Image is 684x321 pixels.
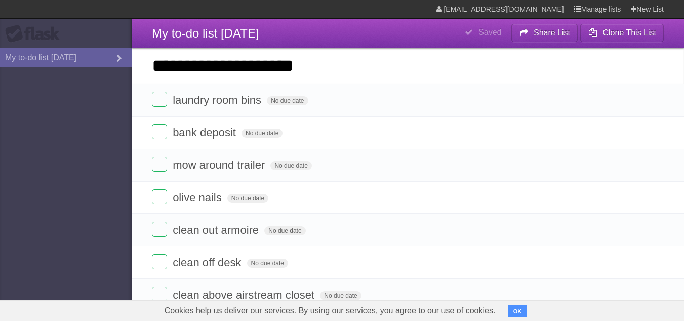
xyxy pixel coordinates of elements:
b: Share List [534,28,570,37]
span: No due date [267,96,308,105]
span: My to-do list [DATE] [152,26,259,40]
span: mow around trailer [173,159,267,171]
label: Done [152,92,167,107]
label: Done [152,287,167,302]
span: bank deposit [173,126,238,139]
span: clean above airstream closet [173,289,317,301]
button: OK [508,305,528,317]
span: No due date [270,161,311,170]
span: No due date [320,291,361,300]
span: Cookies help us deliver our services. By using our services, you agree to our use of cookies. [154,301,506,321]
span: clean off desk [173,256,244,269]
label: Done [152,157,167,172]
span: No due date [242,129,283,138]
label: Done [152,189,167,204]
button: Share List [511,24,578,42]
span: No due date [264,226,305,235]
span: clean out armoire [173,224,261,236]
span: No due date [227,194,268,203]
b: Clone This List [602,28,656,37]
label: Done [152,254,167,269]
label: Done [152,124,167,139]
b: Saved [478,28,501,37]
label: Done [152,222,167,237]
span: laundry room bins [173,94,264,106]
button: Clone This List [580,24,664,42]
span: No due date [247,259,288,268]
div: Flask [5,25,66,43]
span: olive nails [173,191,224,204]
